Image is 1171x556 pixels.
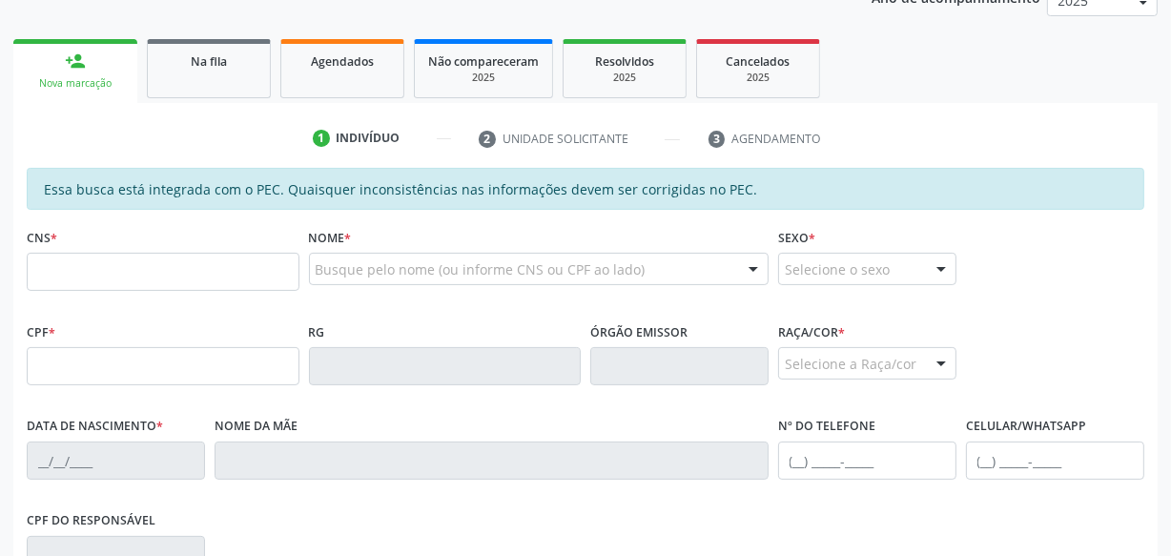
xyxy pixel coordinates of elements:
[710,71,806,85] div: 2025
[577,71,672,85] div: 2025
[215,412,298,442] label: Nome da mãe
[778,442,956,480] input: (__) _____-_____
[313,130,330,147] div: 1
[778,223,815,253] label: Sexo
[595,53,654,70] span: Resolvidos
[309,318,325,347] label: RG
[27,442,205,480] input: __/__/____
[966,412,1086,442] label: Celular/WhatsApp
[428,71,539,85] div: 2025
[27,223,57,253] label: CNS
[27,318,55,347] label: CPF
[785,259,890,279] span: Selecione o sexo
[27,506,155,536] label: CPF do responsável
[428,53,539,70] span: Não compareceram
[309,223,352,253] label: Nome
[727,53,791,70] span: Cancelados
[27,412,163,442] label: Data de nascimento
[316,259,646,279] span: Busque pelo nome (ou informe CNS ou CPF ao lado)
[27,76,124,91] div: Nova marcação
[65,51,86,72] div: person_add
[27,168,1144,210] div: Essa busca está integrada com o PEC. Quaisquer inconsistências nas informações devem ser corrigid...
[778,412,875,442] label: Nº do Telefone
[778,318,845,347] label: Raça/cor
[966,442,1144,480] input: (__) _____-_____
[337,130,401,147] div: Indivíduo
[311,53,374,70] span: Agendados
[191,53,227,70] span: Na fila
[590,318,688,347] label: Órgão emissor
[785,354,916,374] span: Selecione a Raça/cor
